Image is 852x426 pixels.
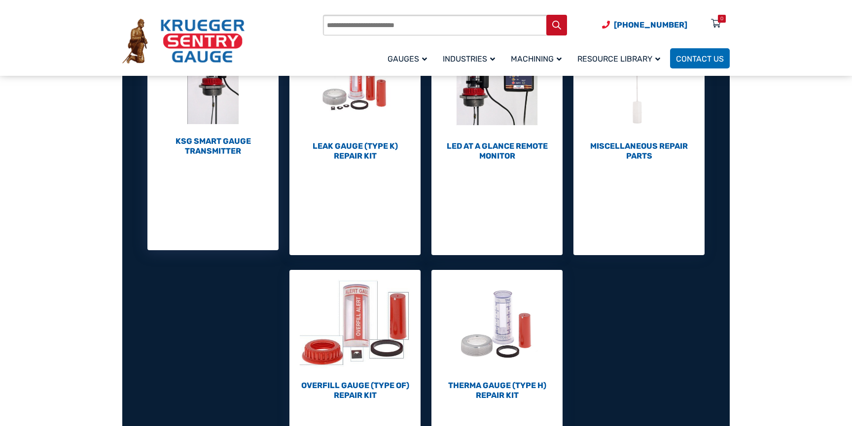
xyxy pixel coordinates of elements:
a: Industries [437,47,505,70]
span: Resource Library [577,54,660,64]
a: Visit product category Overfill Gauge (Type OF) Repair Kit [289,270,421,400]
a: Visit product category Leak Gauge (Type K) Repair Kit [289,31,421,161]
span: Industries [443,54,495,64]
img: Krueger Sentry Gauge [122,19,245,64]
span: Contact Us [676,54,724,64]
h2: Overfill Gauge (Type OF) Repair Kit [289,381,421,400]
a: Visit product category Miscellaneous Repair Parts [573,31,705,161]
img: Miscellaneous Repair Parts [573,31,705,139]
a: Visit product category LED At A Glance Remote Monitor [431,31,563,161]
h2: KSG Smart Gauge Transmitter [147,136,279,156]
h2: Therma Gauge (Type H) Repair Kit [431,381,563,400]
h2: Leak Gauge (Type K) Repair Kit [289,141,421,161]
a: Visit product category KSG Smart Gauge Transmitter [147,26,279,156]
a: Visit product category Therma Gauge (Type H) Repair Kit [431,270,563,400]
img: Leak Gauge (Type K) Repair Kit [289,31,421,139]
h2: LED At A Glance Remote Monitor [431,141,563,161]
a: Gauges [382,47,437,70]
span: Machining [511,54,562,64]
a: Machining [505,47,571,70]
img: Therma Gauge (Type H) Repair Kit [431,270,563,378]
a: Contact Us [670,48,730,68]
img: KSG Smart Gauge Transmitter [147,26,279,134]
span: Gauges [388,54,427,64]
div: 0 [720,15,723,23]
span: [PHONE_NUMBER] [614,20,687,30]
img: Overfill Gauge (Type OF) Repair Kit [289,270,421,378]
h2: Miscellaneous Repair Parts [573,141,705,161]
a: Resource Library [571,47,670,70]
a: Phone Number (920) 434-8860 [602,19,687,31]
img: LED At A Glance Remote Monitor [431,31,563,139]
